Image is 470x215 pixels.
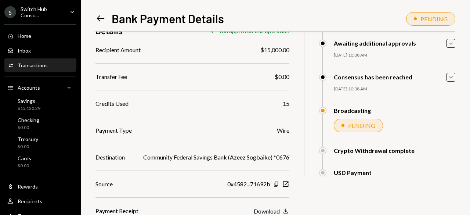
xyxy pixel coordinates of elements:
a: Savings$15,130.29 [4,96,76,113]
div: Recipient Amount [95,46,141,54]
div: Treasury [18,136,38,142]
div: S [4,6,16,18]
div: Inbox [18,47,31,54]
div: $0.00 [18,125,39,131]
div: $0.00 [18,144,38,150]
div: Home [18,33,31,39]
div: $0.00 [18,163,31,169]
a: Treasury$0.00 [4,134,76,151]
a: Inbox [4,44,76,57]
div: 0x4582...71692b [227,180,270,189]
a: Checking$0.00 [4,115,76,132]
div: Transactions [18,62,48,68]
a: Home [4,29,76,42]
div: Switch Hub Consu... [21,6,64,18]
div: Download [254,208,280,215]
a: Accounts [4,81,76,94]
a: Cards$0.00 [4,153,76,171]
div: Consensus has been reached [334,74,412,80]
div: PENDING [420,15,448,22]
div: Checking [18,117,39,123]
div: Community Federal Savings Bank (Azeez Sogbaike) *0676 [143,153,289,162]
div: Rewards [18,183,38,190]
div: Recipients [18,198,42,204]
div: Cards [18,155,31,161]
div: Accounts [18,85,40,91]
div: PENDING [348,122,375,129]
div: Transfer Fee [95,72,127,81]
a: Rewards [4,180,76,193]
div: $15,130.29 [18,105,40,112]
div: Credits Used [95,99,129,108]
div: $15,000.00 [260,46,289,54]
div: 15 [283,99,289,108]
div: Broadcasting [334,107,371,114]
div: Savings [18,98,40,104]
a: Transactions [4,58,76,72]
h1: Bank Payment Details [112,11,224,26]
div: Crypto Withdrawal complete [334,147,415,154]
div: Awaiting additional approvals [334,40,416,47]
div: $0.00 [275,72,289,81]
div: Payment Type [95,126,132,135]
div: Source [95,180,113,189]
div: USD Payment [334,169,372,176]
div: [DATE] 10:08 AM [334,52,455,58]
div: Destination [95,153,125,162]
div: Wire [277,126,289,135]
a: Recipients [4,194,76,208]
div: [DATE] 10:08 AM [334,86,455,92]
